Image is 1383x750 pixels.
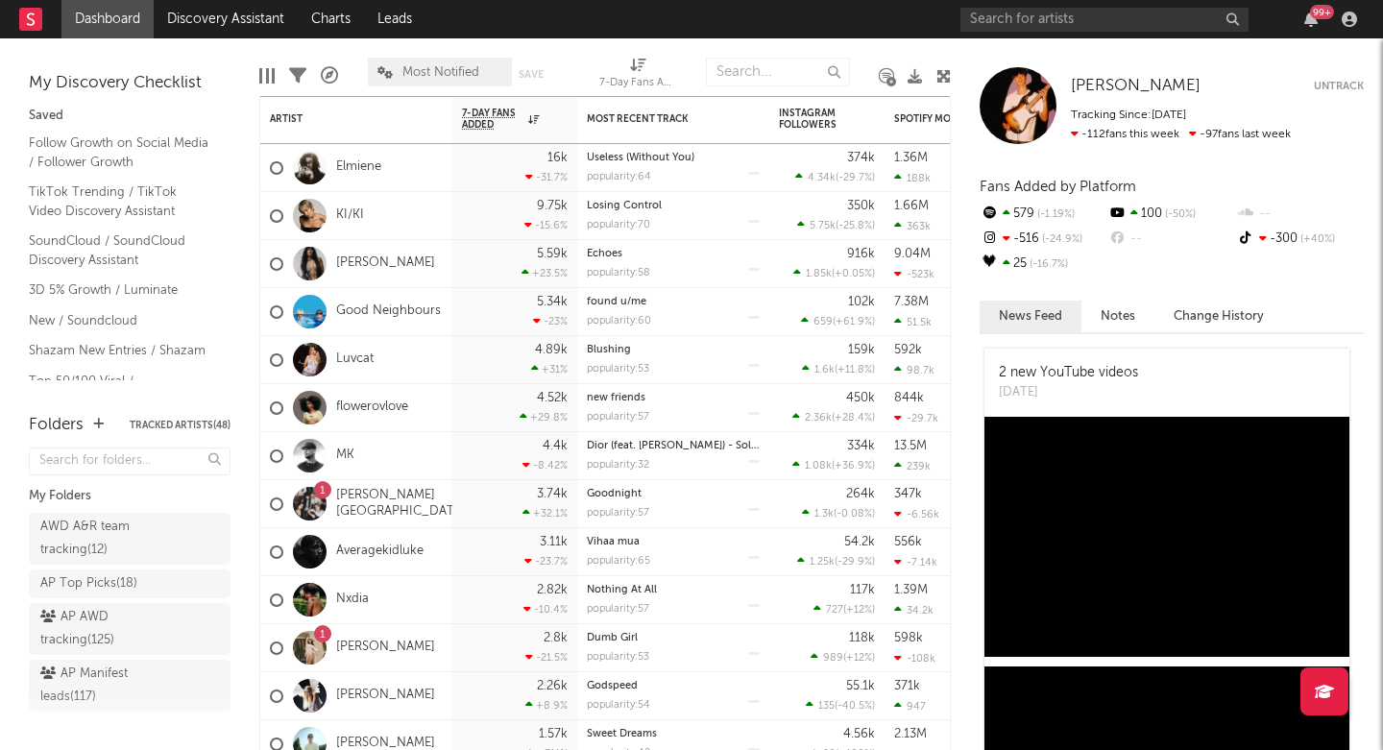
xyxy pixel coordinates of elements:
div: 188k [894,172,931,184]
a: [PERSON_NAME] [336,255,435,272]
a: [PERSON_NAME] [336,640,435,656]
div: +8.9 % [525,699,568,712]
span: -40.5 % [837,701,872,712]
a: [PERSON_NAME] [1071,77,1201,96]
div: -10.4 % [523,603,568,616]
div: ( ) [795,171,875,183]
div: 9.04M [894,248,931,260]
span: 727 [826,605,843,616]
div: popularity: 70 [587,220,650,230]
span: 2.36k [805,413,832,423]
span: 7-Day Fans Added [462,108,523,131]
div: -108k [894,652,935,665]
div: 4.52k [537,392,568,404]
span: Fans Added by Platform [980,180,1136,194]
div: popularity: 57 [587,604,649,615]
button: Untrack [1314,77,1364,96]
div: popularity: 54 [587,700,650,711]
div: Goodnight [587,489,760,499]
span: -1.19 % [1034,209,1075,220]
span: -24.9 % [1039,234,1082,245]
div: [DATE] [999,383,1138,402]
div: AWD A&R team tracking ( 12 ) [40,516,176,562]
div: 7-Day Fans Added (7-Day Fans Added) [599,48,676,104]
div: found u/me [587,297,760,307]
a: AP AWD tracking(125) [29,603,230,655]
div: Artist [270,113,414,125]
a: New / Soundcloud [29,310,211,331]
div: -23 % [533,315,568,327]
div: ( ) [793,267,875,279]
a: 3D 5% Growth / Luminate [29,279,211,301]
span: +40 % [1298,234,1335,245]
div: -300 [1236,227,1364,252]
div: 2.26k [537,680,568,692]
div: ( ) [811,651,875,664]
div: -23.7 % [524,555,568,568]
div: ( ) [801,315,875,327]
div: 3.74k [537,488,568,500]
a: Vihaa mua [587,537,640,547]
div: popularity: 60 [587,316,651,327]
div: AP Top Picks ( 18 ) [40,572,137,595]
span: -25.8 % [838,221,872,231]
div: new friends [587,393,760,403]
a: [PERSON_NAME] [336,688,435,704]
a: Dumb Girl [587,633,638,643]
a: Dior (feat. [PERSON_NAME]) - Solardo Remix [587,441,808,451]
div: Echoes [587,249,760,259]
div: 25 [980,252,1107,277]
div: -6.56k [894,508,939,520]
div: Godspeed [587,681,760,691]
div: 1.57k [539,728,568,740]
div: 844k [894,392,924,404]
span: +12 % [846,653,872,664]
div: 2.8k [544,632,568,644]
button: 99+ [1304,12,1318,27]
div: -7.14k [894,556,937,569]
div: 450k [846,392,875,404]
a: Follow Growth on Social Media / Follower Growth [29,133,211,172]
div: 5.34k [537,296,568,308]
div: AP AWD tracking ( 125 ) [40,606,176,652]
a: found u/me [587,297,646,307]
div: 13.5M [894,440,927,452]
div: +32.1 % [522,507,568,520]
div: 1.39M [894,584,928,596]
div: 2.13M [894,728,927,740]
a: Sweet Dreams [587,729,657,739]
div: 55.1k [846,680,875,692]
div: popularity: 53 [587,652,649,663]
div: Edit Columns [259,48,275,104]
div: Spotify Monthly Listeners [894,113,1038,125]
span: -97 fans last week [1071,129,1291,140]
a: AP Top Picks(18) [29,569,230,598]
span: [PERSON_NAME] [1071,78,1201,94]
div: -29.7k [894,412,938,424]
span: 659 [813,317,833,327]
div: 916k [847,248,875,260]
a: Goodnight [587,489,642,499]
input: Search... [706,58,850,86]
span: -50 % [1162,209,1196,220]
div: Vihaa mua [587,537,760,547]
a: flowerovlove [336,399,408,416]
a: Good Neighbours [336,303,441,320]
div: 99 + [1310,5,1334,19]
div: ( ) [802,363,875,375]
div: Saved [29,105,230,128]
span: Most Notified [402,66,479,79]
a: Useless (Without You) [587,153,694,163]
div: -- [1107,227,1235,252]
a: SoundCloud / SoundCloud Discovery Assistant [29,230,211,270]
span: 5.75k [810,221,836,231]
div: 347k [894,488,922,500]
div: 100 [1107,202,1235,227]
div: My Folders [29,485,230,508]
div: ( ) [792,459,875,472]
span: 1.6k [814,365,835,375]
div: Filters [289,48,306,104]
div: Nothing At All [587,585,760,595]
a: Nxdia [336,592,369,608]
div: -21.5 % [525,651,568,664]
